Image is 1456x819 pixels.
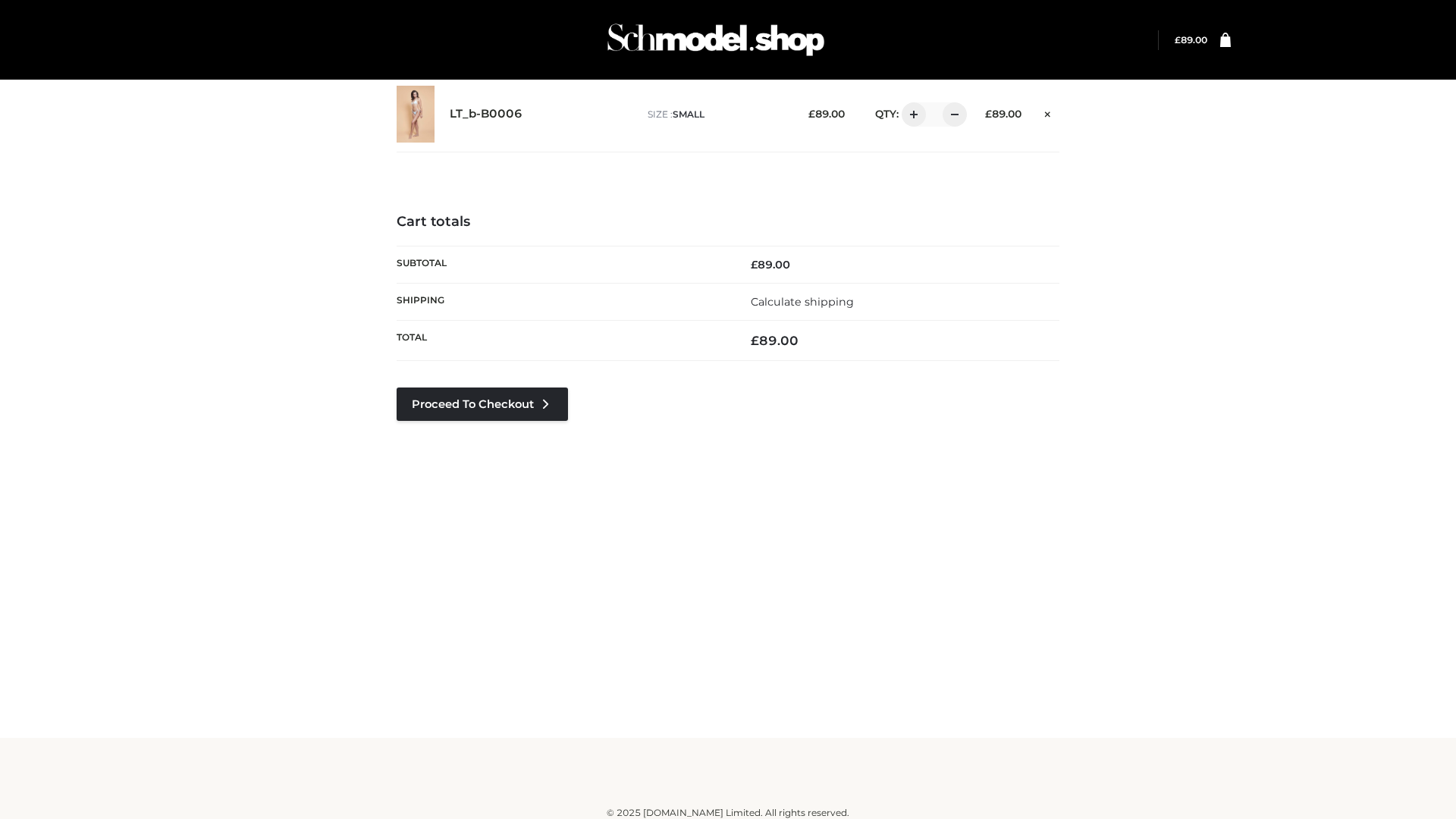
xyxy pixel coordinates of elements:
span: SMALL [673,108,704,120]
span: £ [751,333,759,348]
span: £ [751,258,758,271]
span: £ [985,108,992,120]
p: size : [648,108,785,121]
a: Proceed to Checkout [397,388,568,421]
h4: Cart totals [397,214,1059,231]
span: £ [808,108,815,120]
a: £89.00 [1175,34,1207,45]
div: QTY: [860,102,962,127]
bdi: 89.00 [985,108,1021,120]
bdi: 89.00 [751,258,790,271]
th: Shipping [397,283,728,320]
a: LT_b-B0006 [450,107,522,121]
span: £ [1175,34,1181,45]
img: Schmodel Admin 964 [602,10,830,70]
img: LT_b-B0006 - SMALL [397,86,435,143]
a: Calculate shipping [751,295,854,309]
bdi: 89.00 [751,333,799,348]
th: Subtotal [397,246,728,283]
th: Total [397,321,728,361]
bdi: 89.00 [808,108,845,120]
a: Remove this item [1037,102,1059,122]
bdi: 89.00 [1175,34,1207,45]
